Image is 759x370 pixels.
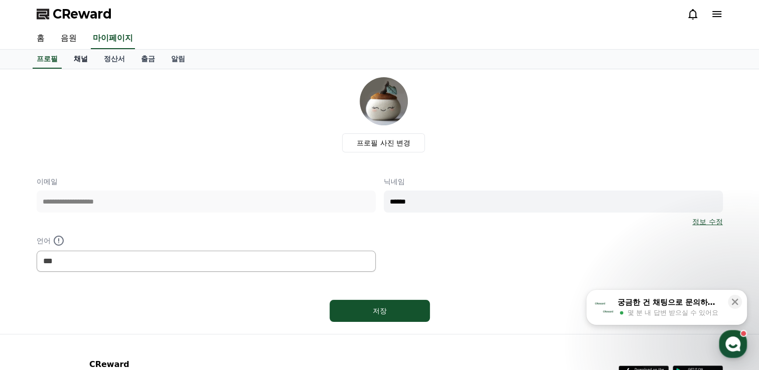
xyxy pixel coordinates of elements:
[66,50,96,69] a: 채널
[330,300,430,322] button: 저장
[91,28,135,49] a: 마이페이지
[692,217,722,227] a: 정보 수정
[96,50,133,69] a: 정산서
[163,50,193,69] a: 알림
[33,50,62,69] a: 프로필
[92,302,104,310] span: 대화
[129,287,193,312] a: 설정
[66,287,129,312] a: 대화
[155,302,167,310] span: 설정
[350,306,410,316] div: 저장
[37,6,112,22] a: CReward
[53,28,85,49] a: 음원
[53,6,112,22] span: CReward
[32,302,38,310] span: 홈
[342,133,425,152] label: 프로필 사진 변경
[29,28,53,49] a: 홈
[3,287,66,312] a: 홈
[37,235,376,247] p: 언어
[384,176,723,187] p: 닉네임
[133,50,163,69] a: 출금
[37,176,376,187] p: 이메일
[360,77,408,125] img: profile_image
